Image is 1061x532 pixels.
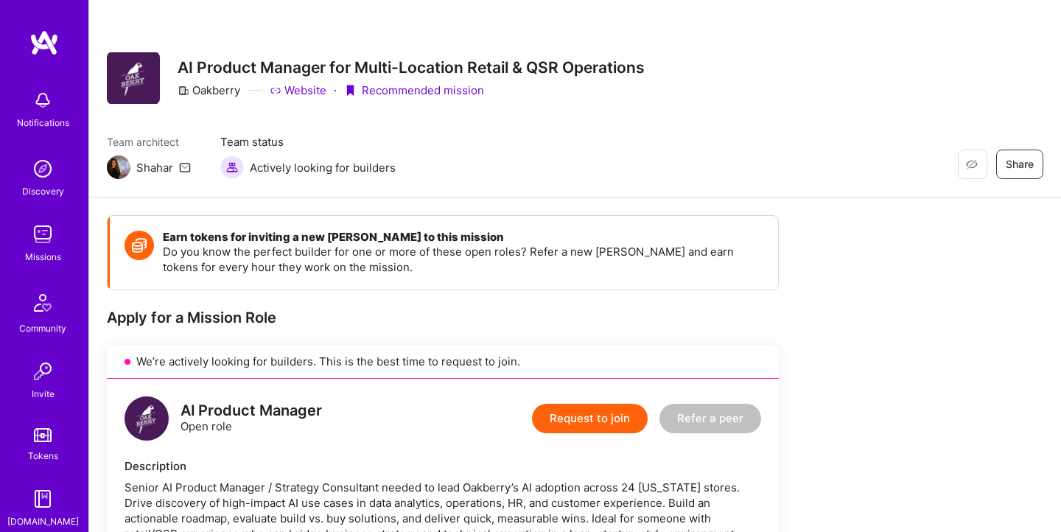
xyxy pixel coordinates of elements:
div: · [334,83,337,98]
h3: AI Product Manager for Multi-Location Retail & QSR Operations [178,58,645,77]
img: guide book [28,484,57,514]
span: Team status [220,134,396,150]
i: icon Mail [179,161,191,173]
div: AI Product Manager [181,403,322,419]
span: Share [1006,157,1034,172]
div: Notifications [17,115,69,130]
div: Discovery [22,183,64,199]
div: Community [19,321,66,336]
div: Oakberry [178,83,240,98]
button: Refer a peer [659,404,761,433]
div: Missions [25,249,61,265]
img: Community [25,285,60,321]
div: Shahar [136,160,173,175]
img: Actively looking for builders [220,155,244,179]
div: We’re actively looking for builders. This is the best time to request to join. [107,345,779,379]
div: Invite [32,386,55,402]
img: logo [125,396,169,441]
button: Request to join [532,404,648,433]
img: Company Logo [107,52,160,104]
img: logo [29,29,59,56]
div: Apply for a Mission Role [107,308,779,327]
button: Share [996,150,1043,179]
span: Team architect [107,134,191,150]
i: icon PurpleRibbon [344,85,356,97]
img: tokens [34,428,52,442]
div: [DOMAIN_NAME] [7,514,79,529]
div: Tokens [28,448,58,463]
i: icon CompanyGray [178,85,189,97]
img: bell [28,85,57,115]
h4: Earn tokens for inviting a new [PERSON_NAME] to this mission [163,231,763,244]
img: Team Architect [107,155,130,179]
img: discovery [28,154,57,183]
span: Actively looking for builders [250,160,396,175]
a: Website [270,83,326,98]
div: Description [125,458,761,474]
img: Invite [28,357,57,386]
img: teamwork [28,220,57,249]
div: Recommended mission [344,83,484,98]
img: Token icon [125,231,154,260]
p: Do you know the perfect builder for one or more of these open roles? Refer a new [PERSON_NAME] an... [163,244,763,275]
i: icon EyeClosed [966,158,978,170]
div: Open role [181,403,322,434]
